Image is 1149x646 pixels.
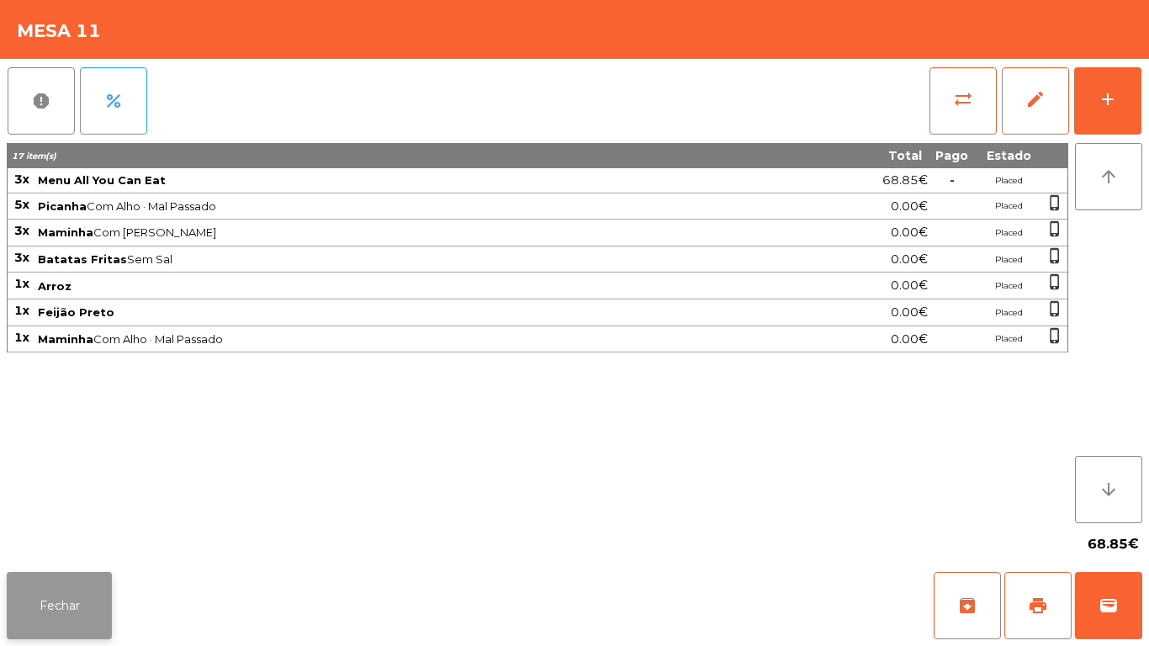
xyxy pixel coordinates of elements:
span: - [950,172,955,188]
span: phone_iphone [1046,327,1063,344]
td: Placed [975,246,1042,273]
button: arrow_upward [1075,143,1142,210]
span: phone_iphone [1046,300,1063,317]
span: report [31,91,51,111]
button: percent [80,67,147,135]
td: Placed [975,273,1042,299]
td: Placed [975,299,1042,326]
span: 3x [14,250,29,265]
span: Feijão Preto [38,305,114,319]
span: 0.00€ [891,301,928,324]
td: Placed [975,168,1042,193]
span: 68.85€ [1088,532,1139,557]
span: 1x [14,330,29,345]
button: wallet [1075,572,1142,639]
span: 1x [14,303,29,318]
span: phone_iphone [1046,194,1063,211]
span: Com [PERSON_NAME] [38,225,749,239]
h4: Mesa 11 [17,19,101,44]
button: archive [934,572,1001,639]
span: 3x [14,172,29,187]
span: 0.00€ [891,274,928,297]
span: wallet [1099,596,1119,616]
span: print [1028,596,1048,616]
th: Estado [975,143,1042,168]
button: report [8,67,75,135]
span: Maminha [38,332,93,346]
span: sync_alt [953,89,973,109]
span: 3x [14,223,29,238]
span: phone_iphone [1046,273,1063,290]
span: Com Alho · Mal Passado [38,199,749,213]
span: Arroz [38,279,71,293]
i: arrow_upward [1099,167,1119,187]
span: Sem Sal [38,252,749,266]
button: add [1074,67,1141,135]
span: 0.00€ [891,328,928,351]
span: 5x [14,197,29,212]
td: Placed [975,326,1042,353]
span: percent [103,91,124,111]
span: phone_iphone [1046,247,1063,264]
span: Picanha [38,199,87,213]
i: arrow_downward [1099,479,1119,500]
button: Fechar [7,572,112,639]
span: 0.00€ [891,195,928,218]
button: arrow_downward [1075,456,1142,523]
span: 0.00€ [891,221,928,244]
span: Com Alho · Mal Passado [38,332,749,346]
td: Placed [975,193,1042,220]
span: edit [1025,89,1046,109]
span: 68.85€ [882,169,928,192]
button: sync_alt [929,67,997,135]
div: add [1098,89,1118,109]
td: Placed [975,220,1042,246]
span: Batatas Fritas [38,252,127,266]
button: print [1004,572,1072,639]
th: Pago [929,143,975,168]
span: phone_iphone [1046,220,1063,237]
span: 0.00€ [891,248,928,271]
span: 17 item(s) [12,151,56,161]
span: archive [957,596,977,616]
th: Total [750,143,929,168]
span: Menu All You Can Eat [38,173,166,187]
span: Maminha [38,225,93,239]
span: 1x [14,276,29,291]
button: edit [1002,67,1069,135]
